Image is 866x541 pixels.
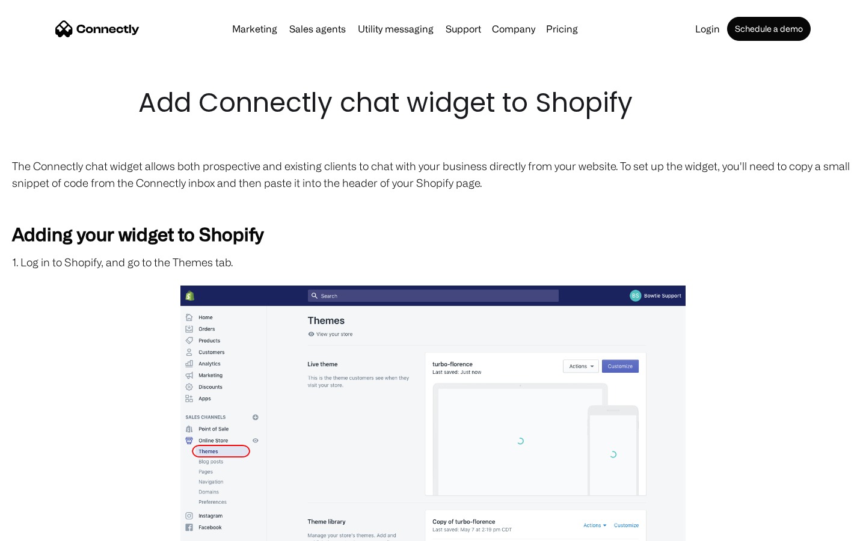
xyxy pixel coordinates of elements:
[24,520,72,537] ul: Language list
[12,224,263,244] strong: Adding your widget to Shopify
[541,24,583,34] a: Pricing
[284,24,351,34] a: Sales agents
[12,254,854,270] p: 1. Log in to Shopify, and go to the Themes tab.
[441,24,486,34] a: Support
[492,20,535,37] div: Company
[12,520,72,537] aside: Language selected: English
[227,24,282,34] a: Marketing
[690,24,725,34] a: Login
[353,24,438,34] a: Utility messaging
[138,84,728,121] h1: Add Connectly chat widget to Shopify
[727,17,811,41] a: Schedule a demo
[12,157,854,191] p: The Connectly chat widget allows both prospective and existing clients to chat with your business...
